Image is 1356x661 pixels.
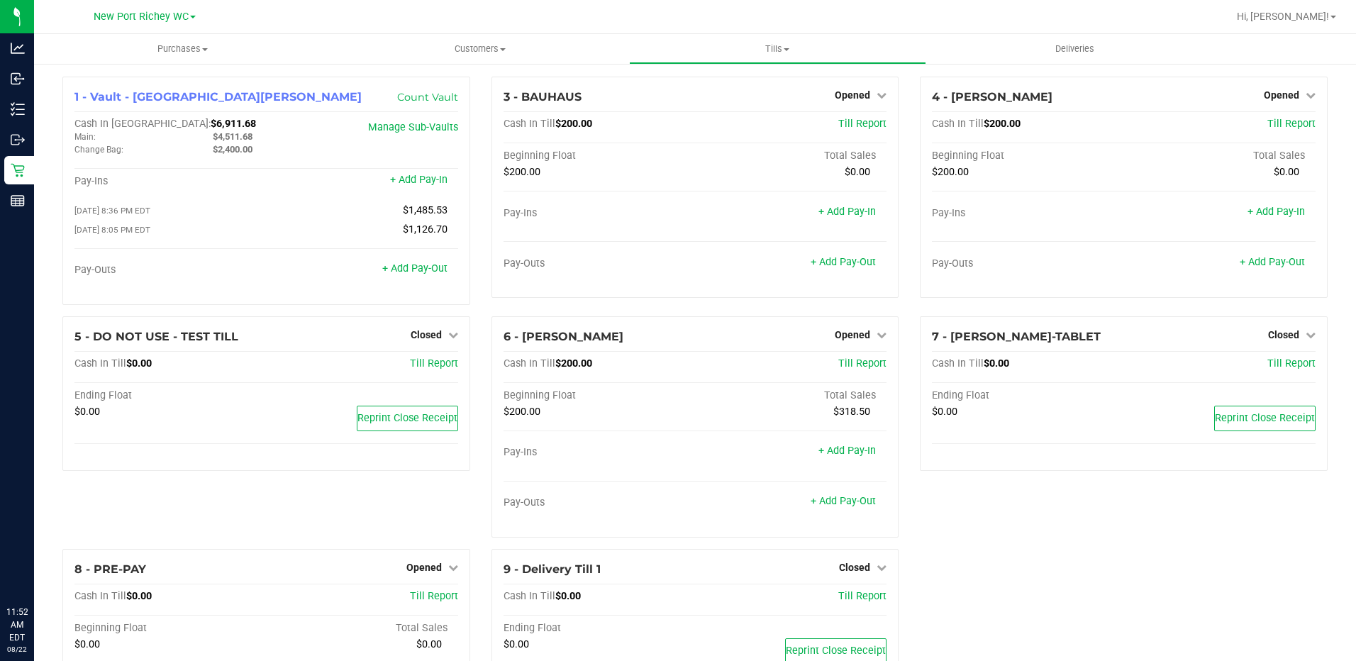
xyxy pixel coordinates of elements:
iframe: Resource center [14,548,57,590]
inline-svg: Inbound [11,72,25,86]
button: Reprint Close Receipt [1214,406,1316,431]
span: Cash In Till [504,357,555,370]
span: 8 - PRE-PAY [74,562,146,576]
span: Reprint Close Receipt [357,412,457,424]
span: Deliveries [1036,43,1113,55]
a: Till Report [1267,357,1316,370]
div: Total Sales [1124,150,1316,162]
a: + Add Pay-In [818,445,876,457]
a: + Add Pay-Out [1240,256,1305,268]
a: Purchases [34,34,331,64]
span: $0.00 [504,638,529,650]
inline-svg: Inventory [11,102,25,116]
a: Deliveries [926,34,1223,64]
div: Total Sales [695,150,887,162]
inline-svg: Retail [11,163,25,177]
span: $6,911.68 [211,118,256,130]
span: Cash In Till [932,357,984,370]
span: $318.50 [833,406,870,418]
div: Pay-Outs [932,257,1123,270]
span: Closed [411,329,442,340]
span: $2,400.00 [213,144,252,155]
span: Reprint Close Receipt [1215,412,1315,424]
span: $200.00 [504,166,540,178]
span: Cash In Till [74,590,126,602]
span: Closed [1268,329,1299,340]
div: Total Sales [266,622,457,635]
span: Purchases [34,43,331,55]
span: [DATE] 8:05 PM EDT [74,225,150,235]
div: Ending Float [932,389,1123,402]
a: Till Report [838,590,887,602]
span: Cash In Till [504,118,555,130]
div: Ending Float [504,622,695,635]
span: [DATE] 8:36 PM EDT [74,206,150,216]
a: Till Report [838,357,887,370]
span: $0.00 [416,638,442,650]
div: Total Sales [695,389,887,402]
span: Reprint Close Receipt [786,645,886,657]
div: Beginning Float [74,622,266,635]
span: 5 - DO NOT USE - TEST TILL [74,330,238,343]
span: Opened [835,329,870,340]
span: $0.00 [845,166,870,178]
span: $1,485.53 [403,204,448,216]
inline-svg: Reports [11,194,25,208]
div: Beginning Float [504,389,695,402]
p: 11:52 AM EDT [6,606,28,644]
span: Cash In Till [74,357,126,370]
span: Change Bag: [74,145,123,155]
span: 1 - Vault - [GEOGRAPHIC_DATA][PERSON_NAME] [74,90,362,104]
a: + Add Pay-Out [811,495,876,507]
span: Opened [406,562,442,573]
span: Hi, [PERSON_NAME]! [1237,11,1329,22]
span: 4 - [PERSON_NAME] [932,90,1052,104]
div: Pay-Outs [504,257,695,270]
span: $0.00 [932,406,957,418]
div: Beginning Float [504,150,695,162]
span: 3 - BAUHAUS [504,90,582,104]
span: New Port Richey WC [94,11,189,23]
span: Cash In [GEOGRAPHIC_DATA]: [74,118,211,130]
a: Till Report [1267,118,1316,130]
span: Opened [1264,89,1299,101]
span: $200.00 [504,406,540,418]
div: Pay-Ins [932,207,1123,220]
span: $0.00 [555,590,581,602]
span: $200.00 [984,118,1021,130]
span: $200.00 [555,357,592,370]
span: Closed [839,562,870,573]
div: Pay-Ins [504,207,695,220]
a: + Add Pay-In [818,206,876,218]
a: + Add Pay-In [1247,206,1305,218]
a: Customers [331,34,628,64]
a: Count Vault [397,91,458,104]
span: $0.00 [74,406,100,418]
span: $0.00 [126,357,152,370]
a: Till Report [410,357,458,370]
span: Opened [835,89,870,101]
span: Cash In Till [932,118,984,130]
span: 7 - [PERSON_NAME]-TABLET [932,330,1101,343]
span: Main: [74,132,96,142]
span: $200.00 [932,166,969,178]
a: Tills [629,34,926,64]
a: + Add Pay-Out [811,256,876,268]
button: Reprint Close Receipt [357,406,458,431]
span: Tills [630,43,926,55]
span: 6 - [PERSON_NAME] [504,330,623,343]
span: Till Report [838,118,887,130]
a: + Add Pay-Out [382,262,448,274]
inline-svg: Analytics [11,41,25,55]
span: $0.00 [984,357,1009,370]
span: $1,126.70 [403,223,448,235]
span: $200.00 [555,118,592,130]
span: $0.00 [126,590,152,602]
p: 08/22 [6,644,28,655]
div: Pay-Outs [74,264,266,277]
